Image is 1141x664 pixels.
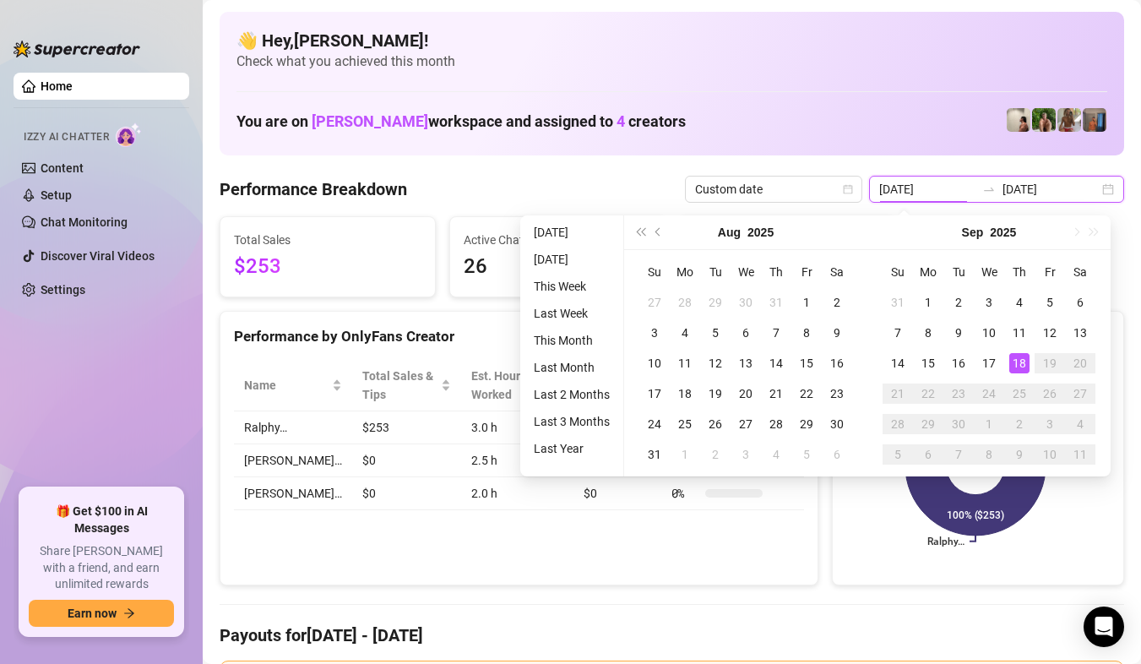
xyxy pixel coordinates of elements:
th: Su [639,257,670,287]
td: 2025-08-17 [639,378,670,409]
td: 2025-08-05 [700,318,731,348]
td: 2025-08-25 [670,409,700,439]
span: to [982,182,996,196]
td: 2025-09-01 [670,439,700,470]
div: 8 [918,323,938,343]
div: 29 [918,414,938,434]
div: 7 [948,444,969,465]
div: 1 [796,292,817,313]
td: 2025-09-05 [791,439,822,470]
td: 2025-09-28 [883,409,913,439]
div: 31 [644,444,665,465]
h1: You are on workspace and assigned to creators [236,112,686,131]
text: Ralphy… [927,536,964,548]
td: 2.0 h [461,477,573,510]
div: 2 [827,292,847,313]
div: 9 [1009,444,1030,465]
div: 28 [675,292,695,313]
td: 2025-09-04 [761,439,791,470]
a: Chat Monitoring [41,215,128,229]
td: 2025-08-29 [791,409,822,439]
li: [DATE] [527,222,617,242]
div: 24 [979,384,999,404]
th: Fr [1035,257,1065,287]
div: 2 [1009,414,1030,434]
a: Settings [41,283,85,297]
td: 2025-09-22 [913,378,943,409]
td: 2025-08-08 [791,318,822,348]
td: 2025-09-23 [943,378,974,409]
td: 2025-08-14 [761,348,791,378]
td: 2025-09-06 [1065,287,1095,318]
td: 2025-08-07 [761,318,791,348]
td: 2025-08-03 [639,318,670,348]
span: Izzy AI Chatter [24,129,109,145]
span: Share [PERSON_NAME] with a friend, and earn unlimited rewards [29,543,174,593]
div: 1 [918,292,938,313]
div: 20 [1070,353,1090,373]
td: $0 [573,477,661,510]
a: Setup [41,188,72,202]
td: 2025-09-08 [913,318,943,348]
th: Fr [791,257,822,287]
button: Choose a year [747,215,774,249]
div: 2 [705,444,725,465]
td: 2025-09-05 [1035,287,1065,318]
button: Choose a month [718,215,741,249]
div: 31 [766,292,786,313]
div: 16 [827,353,847,373]
div: 3 [1040,414,1060,434]
td: 2025-09-13 [1065,318,1095,348]
div: 10 [644,353,665,373]
div: 23 [948,384,969,404]
div: 9 [827,323,847,343]
div: 8 [796,323,817,343]
th: Th [1004,257,1035,287]
span: Active Chats [464,231,651,249]
td: 2025-09-02 [700,439,731,470]
div: 19 [1040,353,1060,373]
li: Last 3 Months [527,411,617,432]
img: Nathaniel [1057,108,1081,132]
img: Wayne [1083,108,1106,132]
td: 2025-09-01 [913,287,943,318]
span: Check what you achieved this month [236,52,1107,71]
span: 🎁 Get $100 in AI Messages [29,503,174,536]
div: 6 [1070,292,1090,313]
td: $253 [352,411,461,444]
td: 2025-09-29 [913,409,943,439]
img: AI Chatter [116,122,142,147]
td: 2025-08-10 [639,348,670,378]
div: 13 [736,353,756,373]
td: 2025-08-26 [700,409,731,439]
td: 2025-07-29 [700,287,731,318]
th: Tu [943,257,974,287]
td: 2025-07-31 [761,287,791,318]
div: 29 [796,414,817,434]
td: 2025-10-01 [974,409,1004,439]
div: 27 [644,292,665,313]
div: 26 [1040,384,1060,404]
div: 14 [766,353,786,373]
td: 2025-10-06 [913,439,943,470]
div: 11 [1070,444,1090,465]
img: Nathaniel [1032,108,1056,132]
button: Choose a year [990,215,1016,249]
div: 5 [796,444,817,465]
div: 28 [766,414,786,434]
td: 2025-09-02 [943,287,974,318]
div: 19 [705,384,725,404]
div: 4 [1070,414,1090,434]
td: 2025-09-04 [1004,287,1035,318]
td: [PERSON_NAME]… [234,444,352,477]
td: 2025-09-20 [1065,348,1095,378]
div: 6 [827,444,847,465]
div: 29 [705,292,725,313]
td: 2.5 h [461,444,573,477]
td: 2025-09-30 [943,409,974,439]
td: 2025-09-07 [883,318,913,348]
div: 17 [979,353,999,373]
td: 2025-08-06 [731,318,761,348]
span: 26 [464,251,651,283]
div: 31 [888,292,908,313]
